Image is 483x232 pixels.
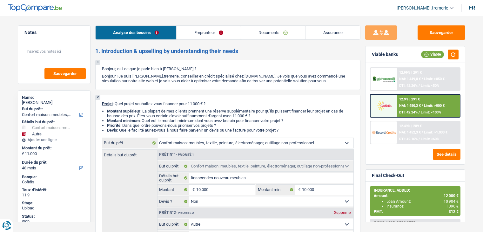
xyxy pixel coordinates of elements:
div: Amount: [374,194,459,198]
div: PMT: [374,209,459,214]
a: Emprunteur [177,26,241,39]
span: 10 904 € [444,199,459,204]
span: € [189,185,196,195]
span: Limit: <50% [421,84,439,88]
span: Limit: <100% [421,110,441,114]
label: But du prêt [158,161,190,171]
span: [PERSON_NAME].tremerie [397,5,448,11]
div: Supprimer [332,211,353,215]
div: Insurance: [386,204,459,208]
div: Ajouter une ligne [22,138,86,142]
span: / [422,104,423,108]
button: Sauvegarder [418,25,465,40]
div: Prêt n°1 [158,153,196,157]
li: : Quel est le montant minimum dont vous avez besoin pour financer votre projet ? [107,118,354,123]
div: Name: [22,95,86,100]
div: Prêt n°2 [158,211,196,215]
div: Stage: [22,201,86,206]
div: INSURANCE, ADDED: [374,188,459,193]
img: Cofidis [372,100,396,112]
span: - Priorité 1 [176,153,194,156]
div: 12.9% | 291 € [399,97,420,101]
span: / [422,77,423,81]
div: fr [469,5,475,11]
img: AlphaCredit [372,76,396,83]
label: But du prêt: [22,106,85,112]
span: DTI: 42.26% [399,84,418,88]
strong: Priorité [107,123,120,128]
div: Upload [22,206,86,211]
label: Détails but du prêt [102,150,157,157]
div: Status: [22,214,86,219]
strong: Montant minimum [107,118,140,123]
label: Montant [158,185,190,195]
span: - Priorité 2 [176,211,194,215]
span: / [419,110,420,114]
span: 12 000 € [444,194,459,198]
label: Montant du prêt: [22,146,85,151]
div: 2 [96,95,100,100]
p: Bonjour, est-ce que je parle bien à [PERSON_NAME] ? [102,66,354,71]
span: € [295,185,302,195]
div: [PERSON_NAME] [22,100,86,105]
p: Bonjour ! Je suis [PERSON_NAME].tremerie, conseiller en crédit spécialisé chez [DOMAIN_NAME]. Je ... [102,74,354,83]
span: NAI: 1 452,3 € [399,130,421,134]
div: Final Check-Out [372,173,404,178]
div: Détails but du prêt [22,119,86,125]
span: / [419,137,420,141]
div: 1 [96,60,100,65]
a: Assurance [305,26,360,39]
div: Cofidis [22,180,86,185]
label: But du prêt [158,219,190,229]
span: Limit: <60% [421,137,439,141]
span: DTI: 42.24% [399,110,418,114]
div: Viable banks [372,52,398,57]
div: won [22,219,86,224]
h5: Notes [24,30,84,35]
span: 1 096 € [446,204,459,208]
button: See details [433,149,460,160]
img: TopCompare Logo [8,4,62,12]
li: : La plupart de mes clients prennent une réserve supplémentaire pour qu'ils puissent financer leu... [107,109,354,118]
div: 12.49% | 289 € [399,124,422,128]
span: Devis [107,128,117,133]
span: Limit: >800 € [424,104,445,108]
div: 12.99% | 291 € [399,71,422,75]
button: Sauvegarder [44,68,86,79]
img: Record Credits [372,126,396,138]
label: Devis ? [158,196,190,207]
span: Limit: >1.033 € [424,130,447,134]
div: INSURANCE, DEDUCTED: [374,221,459,225]
span: DTI: 42.16% [399,137,418,141]
span: NAI: 1 450,3 € [399,104,421,108]
span: Projet [102,101,113,106]
label: Montant min. [256,185,295,195]
div: Loan Amount: [386,199,459,204]
a: Analyse des besoins [96,26,177,39]
label: Durée du prêt: [22,160,85,165]
div: Viable [421,51,444,58]
span: Sauvegarder [53,72,77,76]
span: Limit: >850 € [424,77,445,81]
span: NAI: 1 449,8 € [399,77,421,81]
span: € [22,151,24,156]
a: Documents [241,26,305,39]
li: : Dans quel ordre pouvons-nous prioriser vos projets ? [107,123,354,128]
span: / [422,130,423,134]
label: But du prêt [102,138,158,148]
div: Taux d'intérêt: [22,188,86,193]
h2: 1. Introduction & upselling by understanding their needs [95,48,360,55]
label: Détails but du prêt [158,173,190,183]
li: : Quelle facilité auriez-vous à nous faire parvenir un devis ou une facture pour votre projet ? [107,128,354,133]
div: Banque: [22,174,86,180]
p: : Quel projet souhaitez-vous financer pour 11 000 € ? [102,101,354,106]
a: [PERSON_NAME].tremerie [392,3,453,13]
div: 11.9 [22,193,86,198]
span: / [419,84,420,88]
span: 312 € [449,209,459,214]
strong: Montant supérieur [107,109,140,113]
